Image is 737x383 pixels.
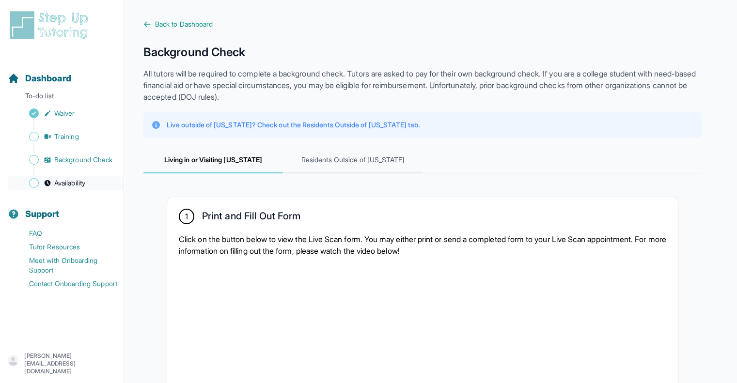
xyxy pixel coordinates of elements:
a: FAQ [8,227,124,240]
a: Training [8,130,124,143]
span: Support [25,207,60,221]
h1: Background Check [143,45,702,60]
a: Contact Onboarding Support [8,277,124,291]
p: Click on the button below to view the Live Scan form. You may either print or send a completed fo... [179,233,666,257]
p: [PERSON_NAME][EMAIL_ADDRESS][DOMAIN_NAME] [24,352,116,375]
span: Availability [54,178,85,188]
a: Back to Dashboard [143,19,702,29]
span: Background Check [54,155,112,165]
a: Waiver [8,107,124,120]
button: Support [4,192,120,225]
span: Training [54,132,79,141]
span: Back to Dashboard [155,19,213,29]
button: Dashboard [4,56,120,89]
a: Tutor Resources [8,240,124,254]
a: Availability [8,176,124,190]
nav: Tabs [143,147,702,173]
span: Living in or Visiting [US_STATE] [143,147,283,173]
a: Background Check [8,153,124,167]
a: Dashboard [8,72,71,85]
span: Residents Outside of [US_STATE] [283,147,423,173]
h2: Print and Fill Out Form [202,210,300,226]
p: All tutors will be required to complete a background check. Tutors are asked to pay for their own... [143,68,702,103]
span: Waiver [54,108,75,118]
p: To-do list [4,91,120,105]
p: Live outside of [US_STATE]? Check out the Residents Outside of [US_STATE] tab. [167,120,420,130]
span: 1 [185,211,188,222]
a: Meet with Onboarding Support [8,254,124,277]
button: [PERSON_NAME][EMAIL_ADDRESS][DOMAIN_NAME] [8,352,116,375]
img: logo [8,10,94,41]
span: Dashboard [25,72,71,85]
